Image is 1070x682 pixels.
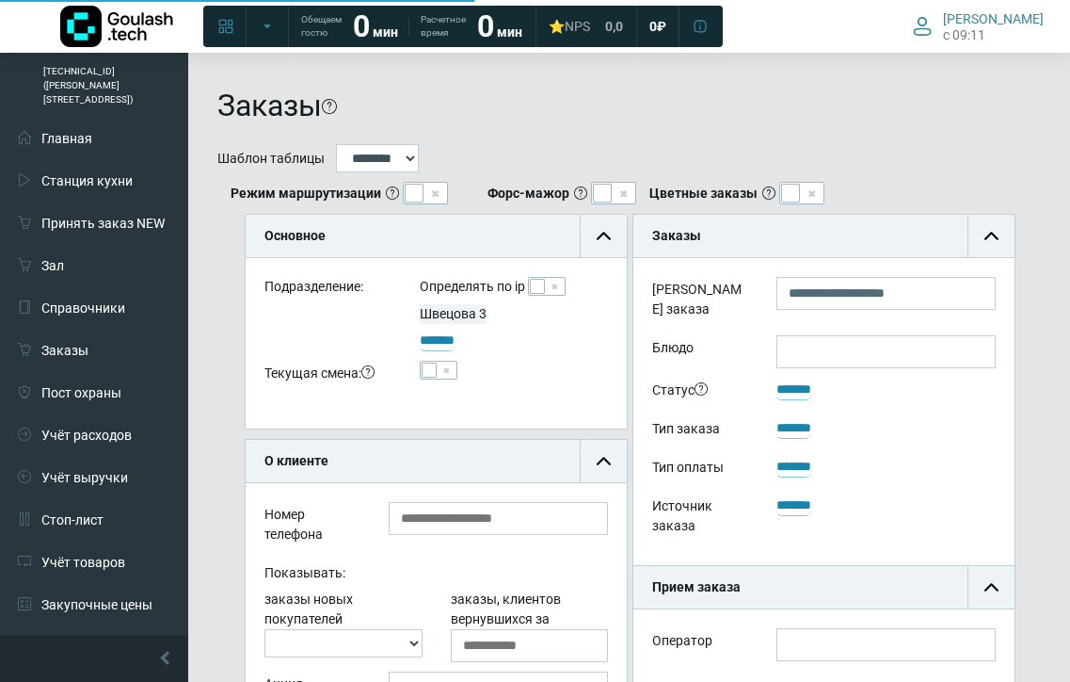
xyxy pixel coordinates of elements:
b: Цветные заказы [649,184,758,203]
h1: Заказы [217,88,322,123]
div: заказы, клиентов вернувшихся за [437,590,623,662]
div: Источник заказа [638,494,762,543]
div: Статус [638,378,762,407]
label: [PERSON_NAME] заказа [638,277,762,326]
label: Шаблон таблицы [217,149,325,169]
b: Прием заказа [652,579,741,594]
a: 0 ₽ [638,9,678,43]
a: Обещаем гостю 0 мин Расчетное время 0 мин [290,9,534,43]
div: Тип оплаты [638,455,762,484]
b: Форс-мажор [487,184,569,203]
div: ⭐ [549,18,590,35]
b: О клиенте [264,453,328,468]
img: collapse [597,229,611,243]
label: Блюдо [638,335,762,368]
img: collapse [984,229,998,243]
a: ⭐NPS 0,0 [537,9,634,43]
b: Заказы [652,228,701,243]
div: Подразделение: [250,277,406,304]
span: 0 [649,18,657,35]
label: Оператор [652,631,712,651]
div: Текущая смена: [250,361,406,390]
button: [PERSON_NAME] c 09:11 [902,7,1055,46]
b: Основное [264,228,326,243]
div: заказы новых покупателей [250,590,437,662]
span: ₽ [657,18,666,35]
img: collapse [597,454,611,468]
label: Определять по ip [420,277,525,297]
span: NPS [565,19,590,34]
span: 0,0 [605,18,623,35]
div: Номер телефона [250,502,375,551]
span: мин [373,24,398,40]
img: collapse [984,580,998,594]
span: Швецова 3 [420,306,487,321]
span: Расчетное время [421,13,466,40]
img: Логотип компании Goulash.tech [60,6,173,47]
span: Обещаем гостю [301,13,342,40]
span: [PERSON_NAME] [943,10,1044,27]
div: Показывать: [250,560,622,590]
span: c 09:11 [943,27,985,42]
b: Режим маршрутизации [231,184,381,203]
div: Тип заказа [638,416,762,446]
strong: 0 [477,8,494,44]
strong: 0 [353,8,370,44]
span: мин [497,24,522,40]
